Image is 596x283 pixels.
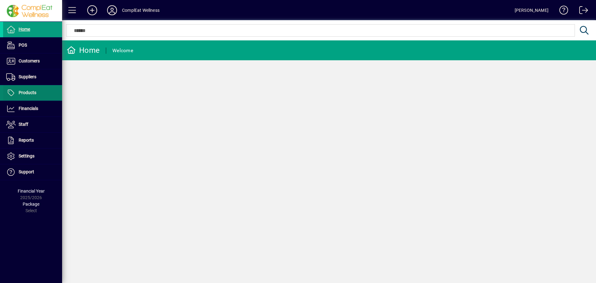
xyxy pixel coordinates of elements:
span: Financials [19,106,38,111]
span: Home [19,27,30,32]
span: Reports [19,138,34,143]
a: Logout [575,1,588,21]
span: Customers [19,58,40,63]
a: Suppliers [3,69,62,85]
button: Profile [102,5,122,16]
span: Settings [19,153,34,158]
div: ComplEat Wellness [122,5,160,15]
span: Package [23,202,39,207]
span: Staff [19,122,28,127]
a: Staff [3,117,62,132]
span: Products [19,90,36,95]
a: Knowledge Base [555,1,568,21]
span: Suppliers [19,74,36,79]
a: Customers [3,53,62,69]
span: Support [19,169,34,174]
div: Home [67,45,100,55]
a: Support [3,164,62,180]
span: POS [19,43,27,48]
a: Financials [3,101,62,116]
a: Products [3,85,62,101]
span: Financial Year [18,189,45,194]
a: POS [3,38,62,53]
button: Add [82,5,102,16]
div: Welcome [112,46,133,56]
a: Reports [3,133,62,148]
a: Settings [3,148,62,164]
div: [PERSON_NAME] [515,5,549,15]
